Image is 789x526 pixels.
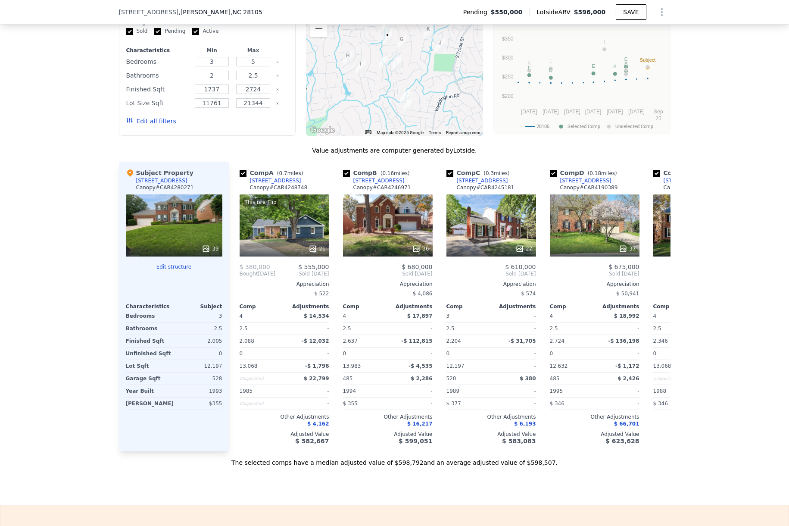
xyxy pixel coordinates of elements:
[388,303,433,310] div: Adjustments
[390,385,433,397] div: -
[275,270,329,277] span: Sold [DATE]
[119,451,670,467] div: The selected comps have a median adjusted value of $598,792 and an average adjusted value of $598...
[231,9,262,16] span: , NC 28105
[502,36,513,42] text: $350
[413,291,433,297] span: $ 4,086
[390,322,433,335] div: -
[446,281,536,288] div: Appreciation
[616,291,639,297] span: $ 50,941
[653,313,657,319] span: 4
[502,93,513,99] text: $200
[595,303,639,310] div: Adjustments
[646,57,649,62] text: G
[177,398,222,410] div: $355
[383,31,392,45] div: 608 Laurel Fork Dr
[493,385,536,397] div: -
[568,124,600,129] text: Selected Comp
[126,69,190,81] div: Bathrooms
[240,169,307,177] div: Comp A
[624,59,627,65] text: H
[379,55,388,69] div: 312 Foxfield Ln
[250,184,308,191] div: Canopy # CAR4248748
[491,303,536,310] div: Adjustments
[429,130,441,135] a: Terms (opens in new tab)
[493,322,536,335] div: -
[390,398,433,410] div: -
[136,184,194,191] div: Canopy # CAR4280271
[276,88,279,91] button: Clear
[664,184,721,191] div: Canopy # CAR4202909
[126,310,172,322] div: Bedrooms
[424,25,433,39] div: 418 Whitefriars Ln
[240,303,284,310] div: Comp
[564,109,580,115] text: [DATE]
[446,313,450,319] span: 3
[508,338,536,344] span: -$ 31,705
[176,385,222,397] div: 1993
[343,431,433,438] div: Adjusted Value
[126,348,172,360] div: Unfinished Sqft
[589,170,601,176] span: 0.18
[276,60,279,64] button: Clear
[407,421,433,427] span: $ 16,217
[446,169,513,177] div: Comp C
[615,124,653,129] text: Unselected Comp
[624,56,627,62] text: C
[625,64,627,69] text: J
[409,363,432,369] span: -$ 4,535
[486,170,494,176] span: 0.3
[653,322,696,335] div: 2.5
[202,244,218,253] div: 39
[314,291,329,297] span: $ 522
[653,385,696,397] div: 1988
[536,8,574,16] span: Lotside ARV
[393,55,402,70] div: 200 Port Royal Dr
[402,263,432,270] span: $ 680,000
[343,385,386,397] div: 1994
[192,28,218,35] label: Active
[240,431,329,438] div: Adjusted Value
[653,351,657,357] span: 0
[596,348,639,360] div: -
[307,421,329,427] span: $ 4,162
[308,125,337,136] img: Google
[655,116,661,122] text: 25
[550,169,621,177] div: Comp D
[243,198,278,207] div: This is a Flip
[304,376,329,382] span: $ 22,799
[126,169,193,177] div: Subject Property
[343,281,433,288] div: Appreciation
[365,130,371,134] button: Keyboard shortcuts
[653,401,668,407] span: $ 346
[446,177,508,184] a: [STREET_ADDRESS]
[343,376,353,382] span: 485
[536,124,549,129] text: 28105
[126,263,222,270] button: Edit structure
[499,24,665,132] svg: A chart.
[628,109,645,115] text: [DATE]
[527,65,530,70] text: F
[240,398,283,410] div: Unspecified
[608,338,639,344] span: -$ 136,198
[343,51,352,66] div: 1119 Thornsby Ln
[446,413,536,420] div: Other Adjustments
[240,363,258,369] span: 13,068
[514,421,536,427] span: $ 6,193
[608,263,639,270] span: $ 675,000
[136,177,187,184] div: [STREET_ADDRESS]
[653,281,743,288] div: Appreciation
[616,4,646,20] button: SAVE
[596,385,639,397] div: -
[502,438,536,445] span: $ 583,083
[126,373,172,385] div: Garage Sqft
[613,64,616,69] text: B
[240,270,276,277] div: [DATE]
[521,109,537,115] text: [DATE]
[617,376,639,382] span: $ 2,426
[154,28,185,35] label: Pending
[463,8,491,16] span: Pending
[639,57,655,63] text: Subject
[407,313,433,319] span: $ 17,897
[276,102,279,105] button: Clear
